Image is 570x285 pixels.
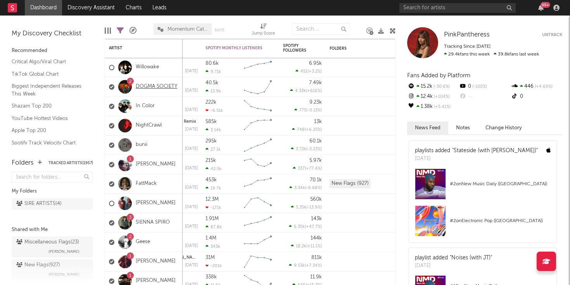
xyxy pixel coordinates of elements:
[301,70,307,74] span: 451
[311,236,322,241] div: 144k
[206,139,217,144] div: 295k
[291,243,322,249] div: ( )
[12,158,34,168] div: Folders
[105,19,111,42] div: Edit Columns
[309,139,322,144] div: 60.1k
[252,19,275,42] div: Jump Score
[12,57,85,66] a: Critical Algo/Viral Chart
[297,128,305,132] span: 748
[289,185,322,190] div: ( )
[294,225,305,229] span: 6.35k
[407,82,459,92] div: 15.2k
[136,239,150,245] a: Geese
[240,252,275,271] svg: Chart title
[130,19,136,42] div: A&R Pipeline
[310,275,322,280] div: 11.9k
[330,179,371,188] div: New Flags (927)
[310,197,322,202] div: 560k
[185,263,198,268] div: [DATE]
[12,172,93,183] input: Search for folders...
[206,244,220,249] div: 343k
[168,27,208,32] span: Momentum Catch-All
[309,80,322,85] div: 7.49k
[538,5,544,11] button: 99+
[206,263,222,268] div: -201k
[12,82,85,98] a: Biggest Independent Releases This Week
[399,3,516,13] input: Search for artists
[136,161,176,168] a: [PERSON_NAME]
[240,233,275,252] svg: Chart title
[310,177,322,182] div: 70.1k
[459,92,510,102] div: --
[311,255,322,260] div: 811k
[206,69,221,74] div: 9.71k
[128,255,245,260] a: Love Me Not (feat. [PERSON_NAME][GEOGRAPHIC_DATA])
[306,225,321,229] span: +47.7 %
[294,186,305,190] span: 3.34k
[185,186,198,190] div: [DATE]
[136,64,159,71] a: Willowake
[12,29,93,38] div: My Discovery Checklist
[185,205,198,209] div: [DATE]
[448,122,478,134] button: Notes
[309,61,322,66] div: 6.95k
[12,114,85,123] a: YouTube Hottest Videos
[206,100,216,105] div: 222k
[444,52,490,57] span: 29.4k fans this week
[407,73,470,78] span: Fans Added by Platform
[12,259,93,280] a: New Flags(927)[PERSON_NAME]
[136,142,147,148] a: bunii
[206,80,218,85] div: 40.5k
[306,167,321,171] span: +77.4 %
[206,61,219,66] div: 80.6k
[206,177,217,182] div: 453k
[415,147,538,155] div: playlists added
[214,28,225,32] button: Save
[289,263,322,268] div: ( )
[433,95,450,99] span: +104 %
[293,166,322,171] div: ( )
[240,213,275,233] svg: Chart title
[444,31,490,39] a: PinkPantheress
[290,88,322,93] div: ( )
[444,52,539,57] span: 39.8k fans last week
[136,181,157,187] a: FattMack
[16,238,79,247] div: Miscellaneous Flags ( 23 )
[16,199,62,209] div: SIRE ARTISTS ( 4 )
[136,258,176,265] a: [PERSON_NAME]
[309,158,322,163] div: 5.97k
[136,103,155,109] a: In Color
[206,255,215,260] div: 31M
[240,58,275,77] svg: Chart title
[292,23,350,35] input: Search...
[452,148,538,153] a: "Stateside (with [PERSON_NAME])"
[48,270,79,279] span: [PERSON_NAME]
[109,46,167,50] div: Artist
[206,89,221,94] div: 15.9k
[12,139,85,147] a: Spotify Track Velocity Chart
[12,70,85,78] a: TikTok Global Chart
[185,147,198,151] div: [DATE]
[307,244,321,249] span: +11.1 %
[185,127,198,132] div: [DATE]
[240,77,275,97] svg: Chart title
[12,46,93,56] div: Recommended
[206,236,216,241] div: 1.4M
[511,82,562,92] div: 446
[291,146,322,151] div: ( )
[471,85,487,89] span: -100 %
[299,108,306,113] span: 775
[206,216,219,221] div: 1.91M
[117,19,124,42] div: Filters(646 of 1,957)
[433,105,451,109] span: +5.41 %
[292,127,322,132] div: ( )
[407,122,448,134] button: News Feed
[314,119,322,124] div: 13k
[309,100,322,105] div: 9.23k
[444,31,490,38] span: PinkPantheress
[240,174,275,194] svg: Chart title
[206,197,219,202] div: 12.3M
[12,187,93,196] div: My Folders
[309,70,321,74] span: +3.2 %
[450,179,551,189] div: # 2 on New Music Daily ([GEOGRAPHIC_DATA])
